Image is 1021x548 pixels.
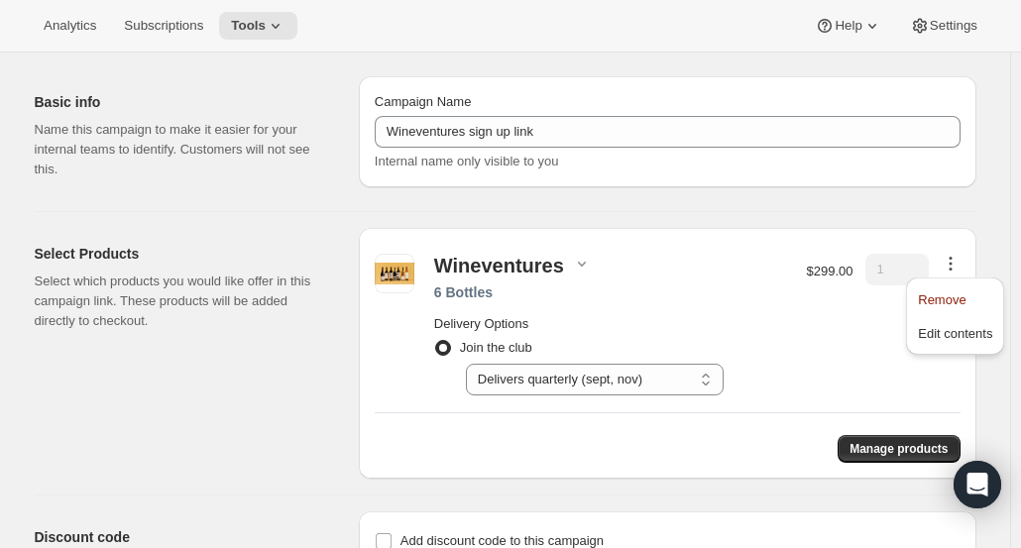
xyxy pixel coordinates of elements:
[803,12,893,40] button: Help
[231,18,266,34] span: Tools
[375,154,559,168] span: Internal name only visible to you
[35,92,327,112] h2: Basic info
[219,12,297,40] button: Tools
[124,18,203,34] span: Subscriptions
[375,116,961,148] input: Example: Seasonal campaign
[918,292,965,307] span: Remove
[434,282,787,302] div: 6 Bottles
[35,272,327,331] p: Select which products you would like offer in this campaign link. These products will be added di...
[44,18,96,34] span: Analytics
[35,244,327,264] h2: Select Products
[400,533,604,548] span: Add discount code to this campaign
[954,461,1001,508] div: Open Intercom Messenger
[35,527,327,547] h2: Discount code
[807,262,853,281] p: $299.00
[434,314,787,334] h2: Delivery Options
[434,254,564,277] div: Wineventures
[112,12,215,40] button: Subscriptions
[898,12,989,40] button: Settings
[32,12,108,40] button: Analytics
[835,18,861,34] span: Help
[850,441,948,457] span: Manage products
[918,326,992,341] span: Edit contents
[838,435,960,463] button: Manage products
[375,94,472,109] span: Campaign Name
[35,120,327,179] p: Name this campaign to make it easier for your internal teams to identify. Customers will not see ...
[460,340,532,355] span: Join the club
[930,18,977,34] span: Settings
